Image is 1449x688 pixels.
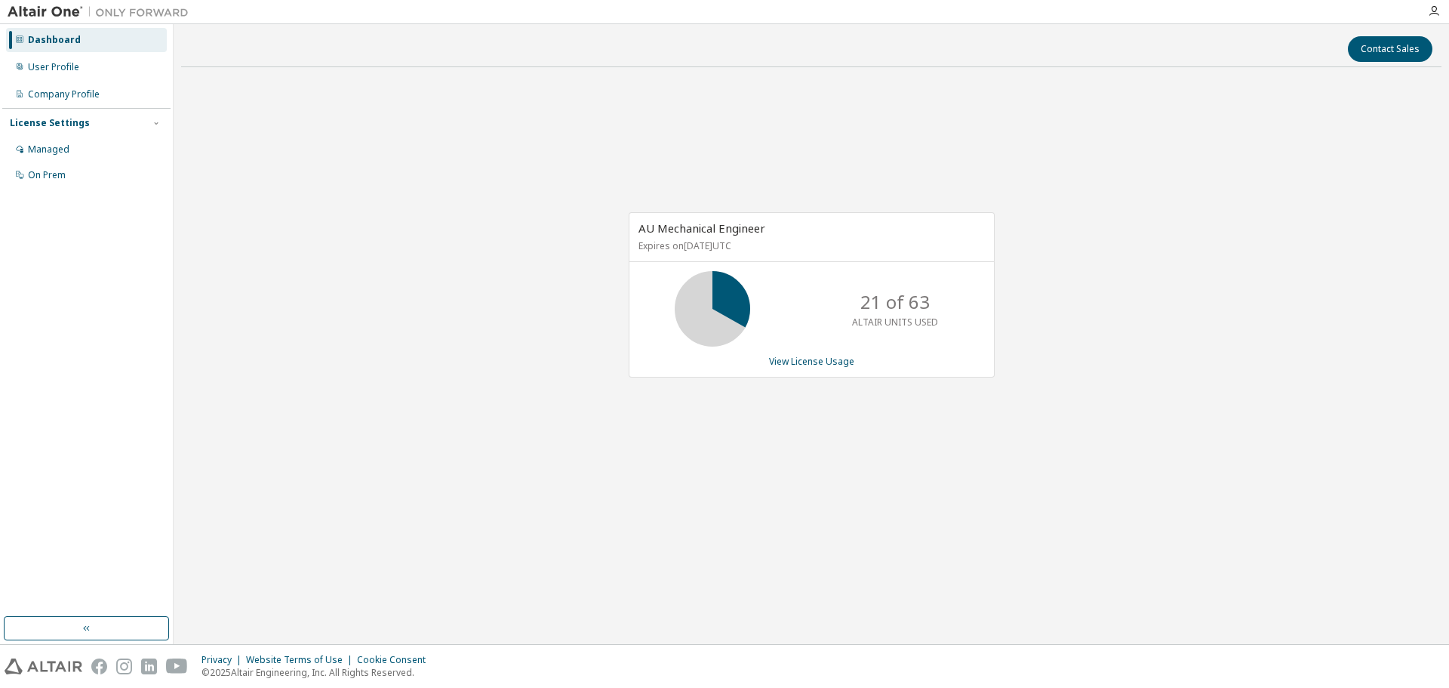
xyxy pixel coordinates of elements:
div: License Settings [10,117,90,129]
div: On Prem [28,169,66,181]
img: Altair One [8,5,196,20]
div: Cookie Consent [357,654,435,666]
img: linkedin.svg [141,659,157,674]
div: Website Terms of Use [246,654,357,666]
img: youtube.svg [166,659,188,674]
div: Privacy [202,654,246,666]
div: Managed [28,143,69,156]
p: Expires on [DATE] UTC [638,239,981,252]
p: ALTAIR UNITS USED [852,316,938,329]
div: User Profile [28,61,79,73]
button: Contact Sales [1348,36,1432,62]
div: Company Profile [28,88,100,100]
span: AU Mechanical Engineer [638,221,765,236]
img: altair_logo.svg [5,659,82,674]
p: 21 of 63 [860,289,930,315]
img: instagram.svg [116,659,132,674]
a: View License Usage [769,355,854,368]
img: facebook.svg [91,659,107,674]
div: Dashboard [28,34,81,46]
p: © 2025 Altair Engineering, Inc. All Rights Reserved. [202,666,435,679]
